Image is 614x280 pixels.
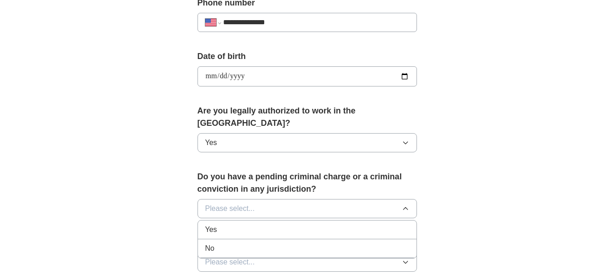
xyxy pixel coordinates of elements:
[205,243,214,254] span: No
[198,171,417,195] label: Do you have a pending criminal charge or a criminal conviction in any jurisdiction?
[198,199,417,218] button: Please select...
[205,203,255,214] span: Please select...
[205,137,217,148] span: Yes
[198,253,417,272] button: Please select...
[198,50,417,63] label: Date of birth
[198,105,417,129] label: Are you legally authorized to work in the [GEOGRAPHIC_DATA]?
[205,224,217,235] span: Yes
[205,257,255,268] span: Please select...
[198,133,417,152] button: Yes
